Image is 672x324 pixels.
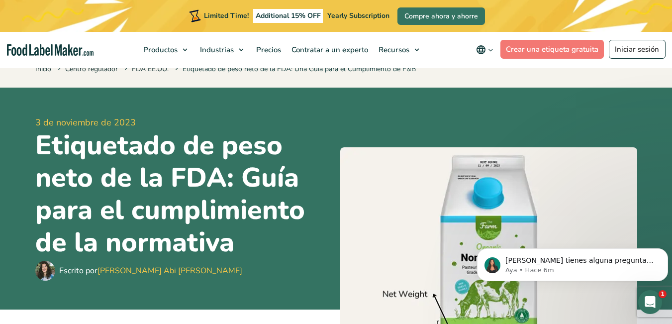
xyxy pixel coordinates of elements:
[327,11,389,20] span: Yearly Subscription
[197,45,235,55] span: Industrias
[59,265,242,277] div: Escrito por
[659,290,667,298] span: 1
[204,11,249,20] span: Limited Time!
[97,265,242,276] a: [PERSON_NAME] Abi [PERSON_NAME]
[195,32,249,68] a: Industrias
[140,45,179,55] span: Productos
[473,227,672,297] iframe: Intercom notifications mensaje
[65,64,118,74] a: Centro regulador
[35,129,332,258] h1: Etiquetado de peso neto de la FDA: Guía para el cumplimiento de la normativa
[397,7,485,25] a: Compre ahora y ahorre
[35,64,51,74] a: Inicio
[138,32,192,68] a: Productos
[253,9,323,23] span: Additional 15% OFF
[376,45,410,55] span: Recursos
[609,40,666,59] a: Iniciar sesión
[638,290,662,314] iframe: Intercom live chat
[251,32,284,68] a: Precios
[35,261,55,281] img: Maria Abi Hanna - Etiquetadora de alimentos
[173,64,416,74] span: Etiquetado de peso neto de la FDA: Una Guía para el Cumplimiento de F&B
[35,116,332,129] span: 3 de noviembre de 2023
[288,45,369,55] span: Contratar a un experto
[374,32,424,68] a: Recursos
[253,45,282,55] span: Precios
[500,40,604,59] a: Crear una etiqueta gratuita
[287,32,371,68] a: Contratar a un experto
[132,64,169,74] a: FDA EE.UU.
